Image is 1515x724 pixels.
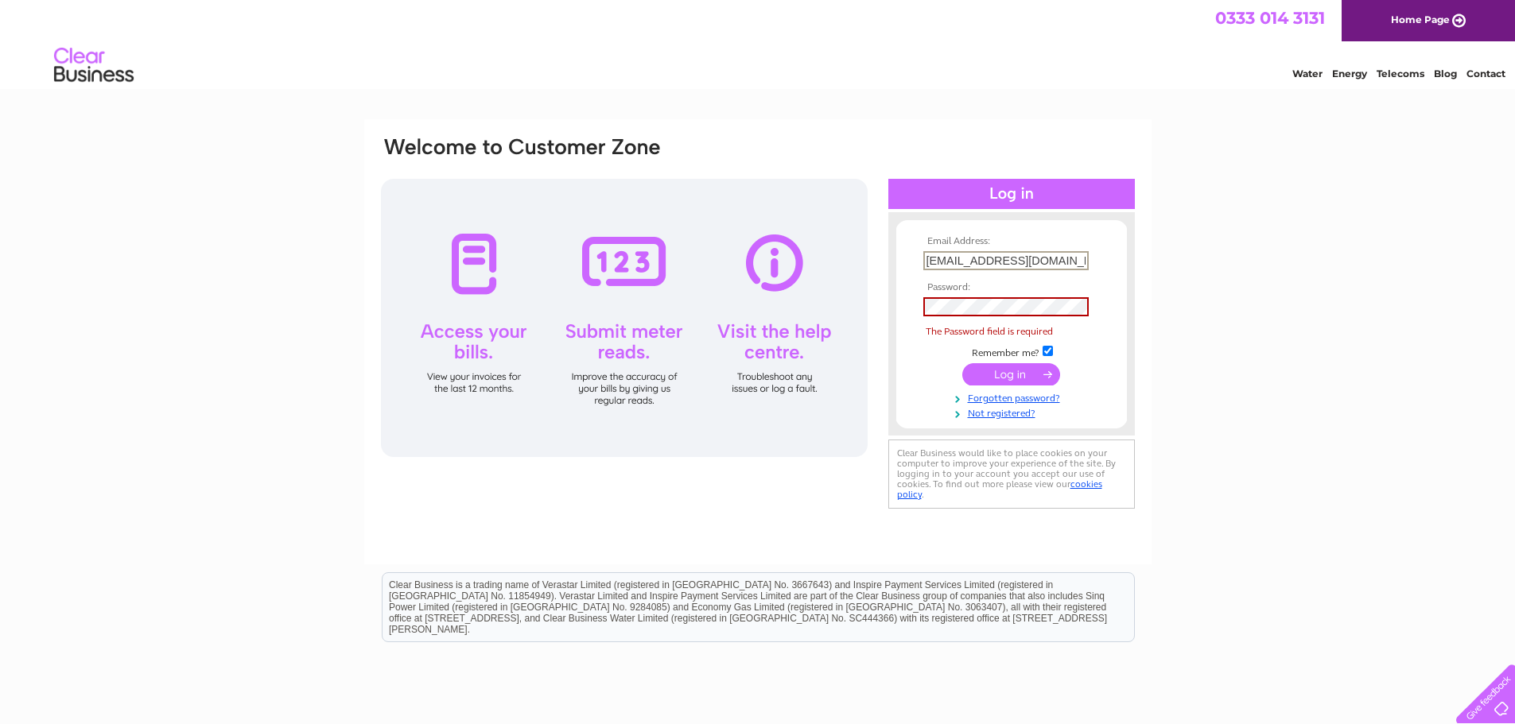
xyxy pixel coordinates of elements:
td: Remember me? [919,343,1104,359]
input: Submit [962,363,1060,385]
th: Email Address: [919,236,1104,247]
span: The Password field is required [926,326,1053,337]
a: Forgotten password? [923,389,1104,405]
a: Not registered? [923,405,1104,420]
a: Water [1292,68,1323,79]
img: logo.png [53,41,134,90]
a: Blog [1434,68,1457,79]
a: Telecoms [1377,68,1424,79]
a: Energy [1332,68,1367,79]
div: Clear Business would like to place cookies on your computer to improve your experience of the sit... [888,439,1135,509]
a: cookies policy [897,478,1102,500]
th: Password: [919,282,1104,293]
div: Clear Business is a trading name of Verastar Limited (registered in [GEOGRAPHIC_DATA] No. 3667643... [383,9,1134,77]
a: Contact [1466,68,1505,79]
a: 0333 014 3131 [1215,8,1325,28]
